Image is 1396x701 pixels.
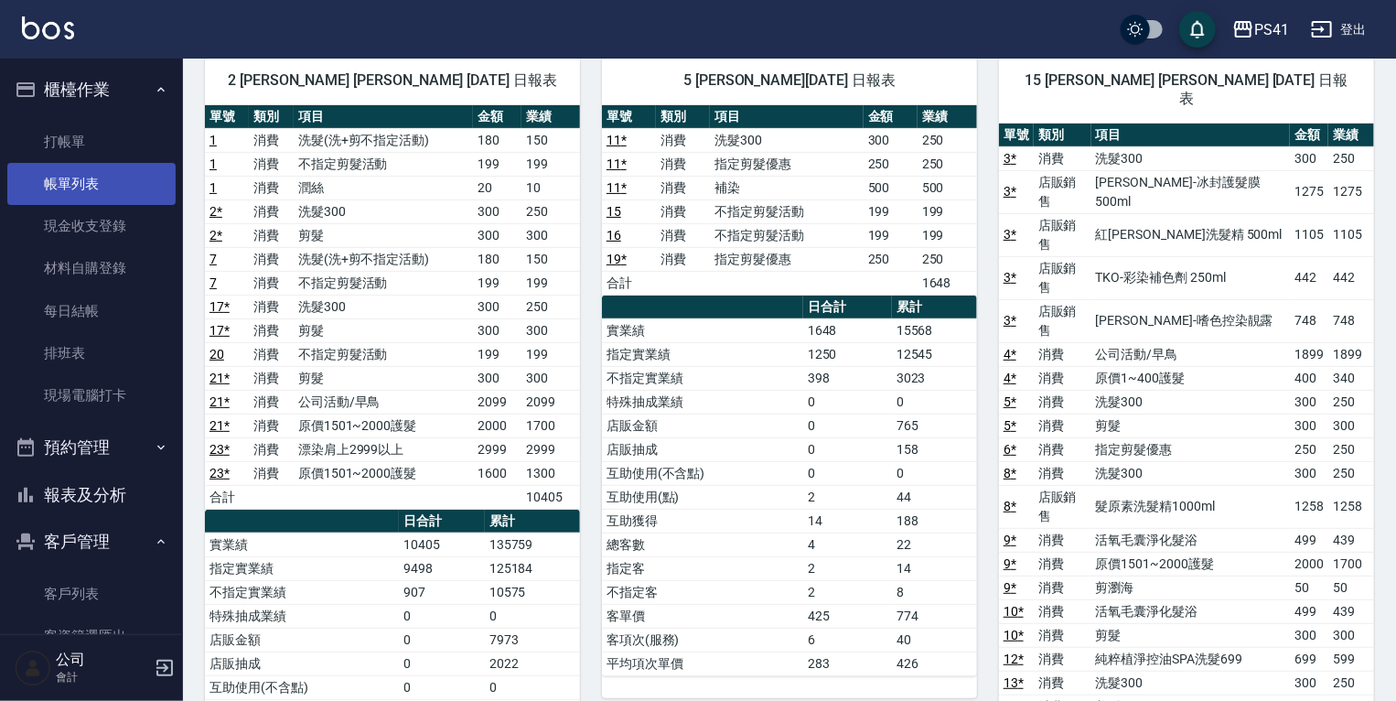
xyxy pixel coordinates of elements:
button: 櫃檯作業 [7,66,176,113]
span: 15 [PERSON_NAME] [PERSON_NAME] [DATE] 日報表 [1021,71,1352,108]
td: 6 [803,628,892,652]
a: 15 [607,204,621,219]
td: 補染 [710,176,864,200]
td: 765 [892,414,977,437]
td: 300 [1290,671,1328,695]
td: 10 [521,176,580,200]
td: 2000 [1290,552,1328,576]
td: 426 [892,652,977,675]
td: 消費 [249,152,293,176]
td: 1275 [1290,170,1328,213]
td: 1250 [803,342,892,366]
td: 425 [803,604,892,628]
div: PS41 [1254,18,1289,41]
td: 439 [1328,599,1374,623]
td: 1600 [473,461,521,485]
th: 項目 [294,105,473,129]
td: 442 [1328,256,1374,299]
td: 199 [918,223,977,247]
td: 0 [803,414,892,437]
td: 0 [892,461,977,485]
th: 累計 [892,296,977,319]
td: 不指定剪髮活動 [710,200,864,223]
td: 洗髮300 [1091,146,1291,170]
td: 不指定剪髮活動 [294,271,473,295]
td: 客單價 [602,604,803,628]
td: [PERSON_NAME]-冰封護髮膜500ml [1091,170,1291,213]
td: 洗髮300 [1091,461,1291,485]
th: 金額 [864,105,918,129]
td: 250 [1328,671,1374,695]
td: 活氧毛囊淨化髮浴 [1091,528,1291,552]
td: 50 [1290,576,1328,599]
td: 250 [1328,146,1374,170]
td: 1899 [1290,342,1328,366]
td: [PERSON_NAME]-嗜色控染靚露 [1091,299,1291,342]
td: 指定實業績 [602,342,803,366]
td: 原價1~400護髮 [1091,366,1291,390]
td: 7973 [485,628,580,652]
td: 1700 [1328,552,1374,576]
td: 300 [1290,461,1328,485]
td: 20 [473,176,521,200]
a: 排班表 [7,332,176,374]
td: 2 [803,580,892,604]
td: 1105 [1290,213,1328,256]
td: 300 [1290,146,1328,170]
td: 199 [473,152,521,176]
td: 洗髮300 [710,128,864,152]
th: 金額 [1290,124,1328,147]
td: 1899 [1328,342,1374,366]
td: 199 [521,152,580,176]
td: 2999 [521,437,580,461]
td: 店販抽成 [205,652,399,675]
td: 0 [803,461,892,485]
button: 預約管理 [7,424,176,471]
td: 洗髮300 [294,200,473,223]
span: 5 [PERSON_NAME][DATE] 日報表 [624,71,955,90]
td: 消費 [1034,599,1091,623]
td: 250 [1328,390,1374,414]
td: 300 [1328,414,1374,437]
td: 12545 [892,342,977,366]
td: 50 [1328,576,1374,599]
td: 消費 [249,176,293,200]
td: 499 [1290,599,1328,623]
td: 互助使用(不含點) [602,461,803,485]
td: 消費 [249,342,293,366]
td: 283 [803,652,892,675]
td: 實業績 [205,533,399,556]
td: 消費 [656,200,710,223]
td: 10405 [399,533,485,556]
td: 指定剪髮優惠 [710,152,864,176]
th: 類別 [1034,124,1091,147]
td: 199 [473,342,521,366]
td: 不指定實業績 [602,366,803,390]
td: 1300 [521,461,580,485]
td: 指定實業績 [205,556,399,580]
td: 1275 [1328,170,1374,213]
td: 消費 [656,128,710,152]
td: 199 [918,200,977,223]
td: 0 [803,390,892,414]
td: 300 [473,366,521,390]
td: 180 [473,128,521,152]
td: 10405 [521,485,580,509]
th: 日合計 [803,296,892,319]
td: 199 [473,271,521,295]
a: 20 [209,347,224,361]
th: 項目 [1091,124,1291,147]
td: 300 [1290,623,1328,647]
td: 店販金額 [205,628,399,652]
td: 699 [1290,647,1328,671]
td: 300 [864,128,918,152]
td: 特殊抽成業績 [602,390,803,414]
td: 店販銷售 [1034,299,1091,342]
td: 150 [521,128,580,152]
td: 2999 [473,437,521,461]
td: 10575 [485,580,580,604]
a: 材料自購登錄 [7,247,176,289]
td: 消費 [249,437,293,461]
td: 442 [1290,256,1328,299]
td: 消費 [249,414,293,437]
